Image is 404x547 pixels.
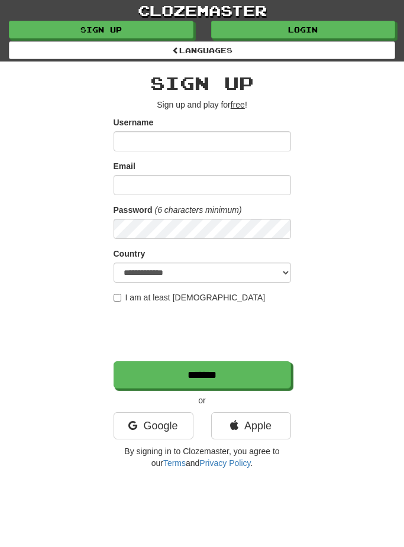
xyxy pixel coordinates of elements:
[114,99,291,111] p: Sign up and play for !
[114,160,135,172] label: Email
[114,294,121,302] input: I am at least [DEMOGRAPHIC_DATA]
[114,445,291,469] p: By signing in to Clozemaster, you agree to our and .
[114,309,293,355] iframe: reCAPTCHA
[9,21,193,38] a: Sign up
[231,100,245,109] u: free
[114,412,193,439] a: Google
[114,248,146,260] label: Country
[199,458,250,468] a: Privacy Policy
[9,41,395,59] a: Languages
[114,394,291,406] p: or
[163,458,186,468] a: Terms
[211,412,291,439] a: Apple
[114,204,153,216] label: Password
[114,292,266,303] label: I am at least [DEMOGRAPHIC_DATA]
[114,116,154,128] label: Username
[114,73,291,93] h2: Sign up
[211,21,396,38] a: Login
[155,205,242,215] em: (6 characters minimum)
